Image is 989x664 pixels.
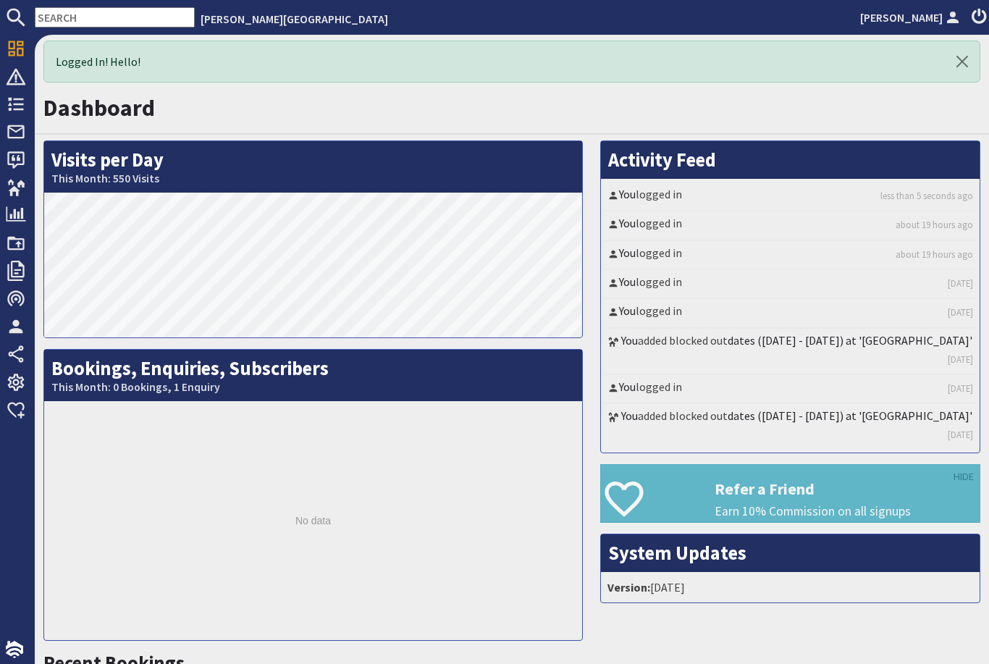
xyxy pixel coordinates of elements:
[6,641,23,658] img: staytech_i_w-64f4e8e9ee0a9c174fd5317b4b171b261742d2d393467e5bdba4413f4f884c10.svg
[608,541,746,565] a: System Updates
[43,41,980,83] div: Logged In! Hello!
[35,7,195,28] input: SEARCH
[728,333,972,348] a: dates ([DATE] - [DATE]) at '[GEOGRAPHIC_DATA]'
[51,380,575,394] small: This Month: 0 Bookings, 1 Enquiry
[715,502,980,521] p: Earn 10% Commission on all signups
[621,333,638,348] a: You
[201,12,388,26] a: [PERSON_NAME][GEOGRAPHIC_DATA]
[605,404,976,449] li: added blocked out
[621,408,638,423] a: You
[948,382,973,395] a: [DATE]
[619,216,636,230] a: You
[605,182,976,211] li: logged in
[43,93,155,122] a: Dashboard
[44,350,582,401] h2: Bookings, Enquiries, Subscribers
[619,187,636,201] a: You
[896,248,973,261] a: about 19 hours ago
[896,218,973,232] a: about 19 hours ago
[728,408,972,423] a: dates ([DATE] - [DATE]) at '[GEOGRAPHIC_DATA]'
[954,469,974,485] a: HIDE
[605,375,976,404] li: logged in
[860,9,963,26] a: [PERSON_NAME]
[948,306,973,319] a: [DATE]
[605,299,976,328] li: logged in
[605,576,976,599] li: [DATE]
[605,270,976,299] li: logged in
[619,274,636,289] a: You
[880,189,973,203] a: less than 5 seconds ago
[605,329,976,375] li: added blocked out
[51,172,575,185] small: This Month: 550 Visits
[44,141,582,193] h2: Visits per Day
[948,428,973,442] a: [DATE]
[605,211,976,240] li: logged in
[948,277,973,290] a: [DATE]
[607,580,650,594] strong: Version:
[44,401,582,640] div: No data
[715,479,980,498] h3: Refer a Friend
[948,353,973,366] a: [DATE]
[619,379,636,394] a: You
[619,245,636,260] a: You
[608,148,716,172] a: Activity Feed
[619,303,636,318] a: You
[600,464,980,523] a: Refer a Friend Earn 10% Commission on all signups
[605,241,976,270] li: logged in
